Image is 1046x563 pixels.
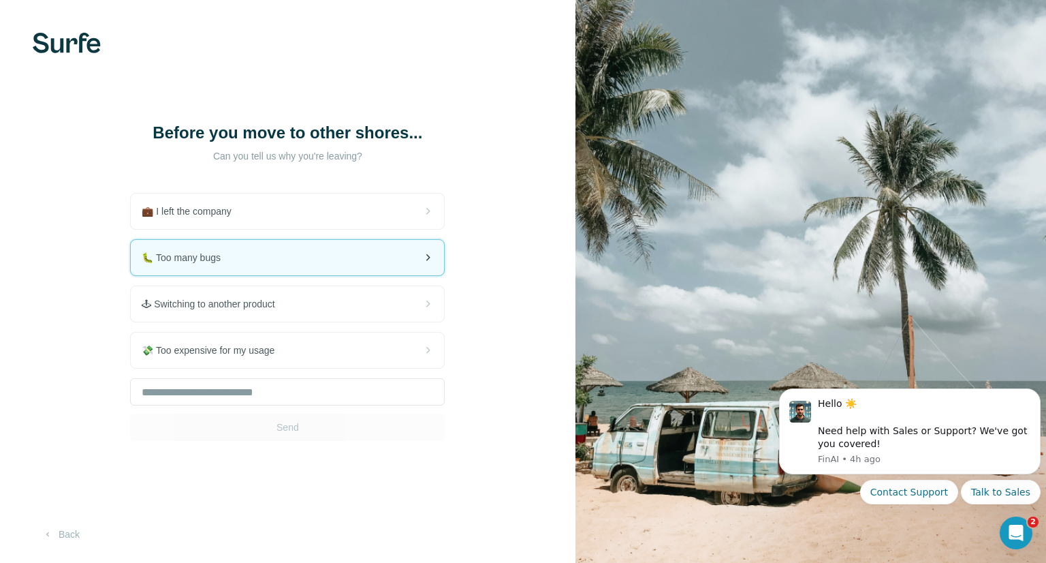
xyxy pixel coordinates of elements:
span: 2 [1028,517,1039,528]
button: Back [33,522,89,547]
img: Surfe's logo [33,33,101,53]
iframe: Intercom notifications message [774,372,1046,556]
h1: Before you move to other shores... [151,122,424,144]
span: 💸 Too expensive for my usage [142,344,285,357]
iframe: Intercom live chat [1000,517,1032,549]
span: 💼 I left the company [142,204,242,218]
p: Can you tell us why you're leaving? [151,149,424,163]
span: 🐛 Too many bugs [142,251,232,264]
span: 🕹 Switching to another product [142,297,285,311]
